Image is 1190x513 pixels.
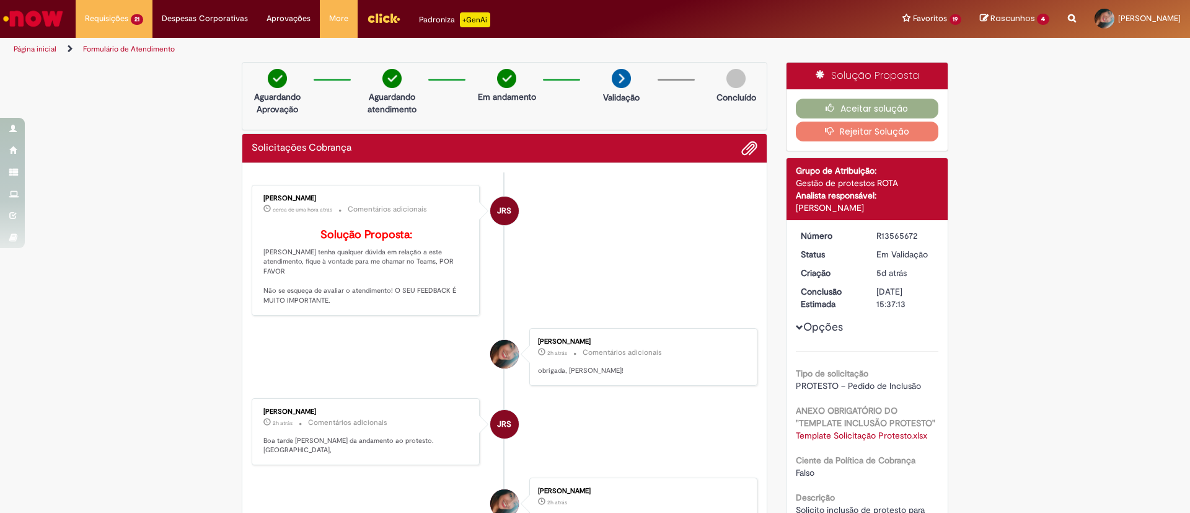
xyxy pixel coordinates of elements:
div: Grupo de Atribuição: [796,164,939,177]
div: [PERSON_NAME] [796,202,939,214]
img: check-circle-green.png [497,69,516,88]
p: [PERSON_NAME] tenha qualquer dúvida em relação a este atendimento, fique à vontade para me chamar... [263,229,470,306]
b: Descrição [796,492,835,503]
p: Boa tarde [PERSON_NAME] da andamento ao protesto. [GEOGRAPHIC_DATA], [263,436,470,455]
time: 29/09/2025 13:36:59 [547,499,567,506]
p: obrigada, [PERSON_NAME]! [538,366,744,376]
span: 4 [1037,14,1049,25]
span: 2h atrás [547,499,567,506]
b: Ciente da Política de Cobrança [796,455,915,466]
a: Página inicial [14,44,56,54]
span: Requisições [85,12,128,25]
button: Adicionar anexos [741,140,757,156]
div: [PERSON_NAME] [263,195,470,202]
span: PROTESTO – Pedido de Inclusão [796,380,921,391]
b: Tipo de solicitação [796,368,868,379]
div: [DATE] 15:37:13 [876,285,934,310]
time: 29/09/2025 13:52:00 [273,419,293,427]
dt: Criação [791,267,868,279]
small: Comentários adicionais [583,347,662,358]
time: 29/09/2025 14:48:04 [273,206,332,213]
a: Download de Template Solicitação Protesto.xlsx [796,430,927,441]
b: ANEXO OBRIGATÓRIO DO "TEMPLATE INCLUSÃO PROTESTO" [796,405,935,429]
span: JRS [497,196,511,226]
p: Concluído [716,91,756,104]
b: Solução Proposta: [320,228,412,242]
div: Aliny Souza Lira [490,340,519,368]
a: Rascunhos [980,13,1049,25]
div: Gestão de protestos ROTA [796,177,939,189]
p: Aguardando atendimento [362,91,422,115]
h2: Solicitações Cobrança Histórico de tíquete [252,143,351,154]
button: Aceitar solução [796,99,939,118]
img: check-circle-green.png [268,69,287,88]
div: Jackeline Renata Silva Dos Santos [490,197,519,225]
div: [PERSON_NAME] [538,338,744,346]
div: [PERSON_NAME] [263,408,470,416]
p: Em andamento [478,91,536,103]
span: Aprovações [267,12,311,25]
span: 2h atrás [273,419,293,427]
span: 19 [950,14,962,25]
div: Em Validação [876,248,934,261]
div: R13565672 [876,230,934,242]
span: 2h atrás [547,349,567,357]
small: Comentários adicionais [348,204,427,215]
div: Solução Proposta [787,63,948,89]
a: Formulário de Atendimento [83,44,175,54]
div: undefined Online [490,410,519,439]
span: 5d atrás [876,267,907,279]
p: Aguardando Aprovação [247,91,307,115]
span: JRS [497,409,511,439]
dt: Conclusão Estimada [791,285,868,310]
img: ServiceNow [1,6,65,31]
span: [PERSON_NAME] [1118,13,1181,24]
dt: Status [791,248,868,261]
div: 25/09/2025 10:15:42 [876,267,934,279]
time: 25/09/2025 10:15:42 [876,267,907,279]
span: Favoritos [913,12,947,25]
div: [PERSON_NAME] [538,488,744,495]
button: Rejeitar Solução [796,122,939,141]
p: +GenAi [460,12,490,27]
img: img-circle-grey.png [726,69,746,88]
span: Despesas Corporativas [162,12,248,25]
span: cerca de uma hora atrás [273,206,332,213]
span: Rascunhos [990,12,1035,24]
span: 21 [131,14,143,25]
span: Falso [796,467,814,478]
img: click_logo_yellow_360x200.png [367,9,400,27]
div: Padroniza [419,12,490,27]
ul: Trilhas de página [9,38,784,61]
p: Validação [603,91,640,104]
small: Comentários adicionais [308,417,387,428]
span: More [329,12,348,25]
img: arrow-next.png [612,69,631,88]
dt: Número [791,230,868,242]
div: Analista responsável: [796,189,939,202]
img: check-circle-green.png [382,69,402,88]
